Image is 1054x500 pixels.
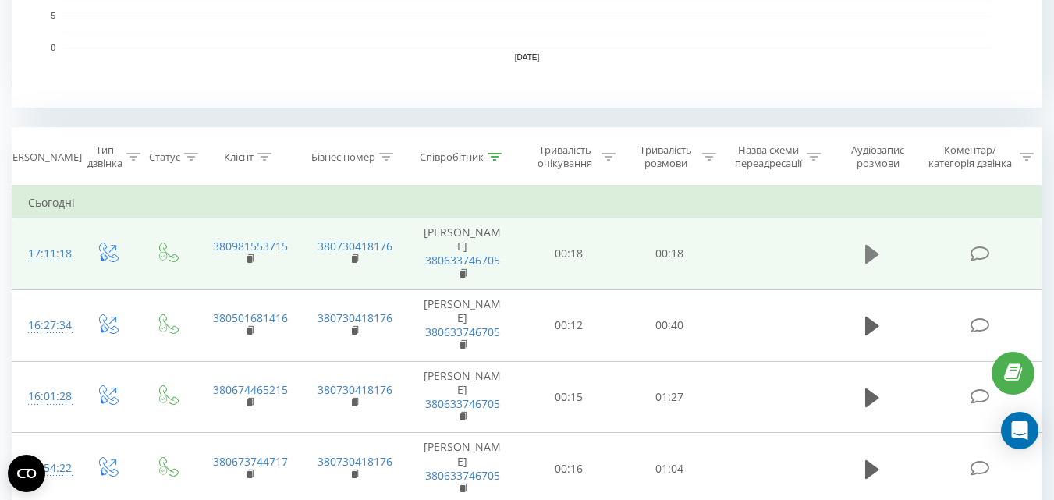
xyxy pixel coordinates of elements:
a: 380730418176 [318,454,392,469]
td: Сьогодні [12,187,1042,218]
a: 380981553715 [213,239,288,254]
text: [DATE] [515,53,540,62]
div: Тип дзвінка [87,144,122,170]
text: 5 [51,12,55,20]
td: 00:40 [619,289,720,361]
a: 380633746705 [425,324,500,339]
div: Тривалість очікування [533,144,598,170]
div: Коментар/категорія дзвінка [924,144,1016,170]
div: 17:11:18 [28,239,61,269]
td: 00:15 [519,361,619,433]
div: Open Intercom Messenger [1001,412,1038,449]
td: [PERSON_NAME] [406,361,519,433]
div: Співробітник [420,151,484,164]
div: 15:54:22 [28,453,61,484]
div: Статус [149,151,180,164]
div: 16:27:34 [28,310,61,341]
button: Open CMP widget [8,455,45,492]
a: 380501681416 [213,310,288,325]
a: 380633746705 [425,396,500,411]
a: 380730418176 [318,239,392,254]
div: Аудіозапис розмови [839,144,917,170]
td: 00:12 [519,289,619,361]
div: Клієнт [224,151,254,164]
div: 16:01:28 [28,381,61,412]
div: Назва схеми переадресації [734,144,803,170]
td: [PERSON_NAME] [406,218,519,290]
a: 380633746705 [425,253,500,268]
td: [PERSON_NAME] [406,289,519,361]
div: Бізнес номер [311,151,375,164]
a: 380730418176 [318,310,392,325]
a: 380673744717 [213,454,288,469]
text: 0 [51,44,55,52]
div: Тривалість розмови [633,144,698,170]
a: 380730418176 [318,382,392,397]
td: 00:18 [619,218,720,290]
div: [PERSON_NAME] [3,151,82,164]
a: 380633746705 [425,468,500,483]
a: 380674465215 [213,382,288,397]
td: 01:27 [619,361,720,433]
td: 00:18 [519,218,619,290]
